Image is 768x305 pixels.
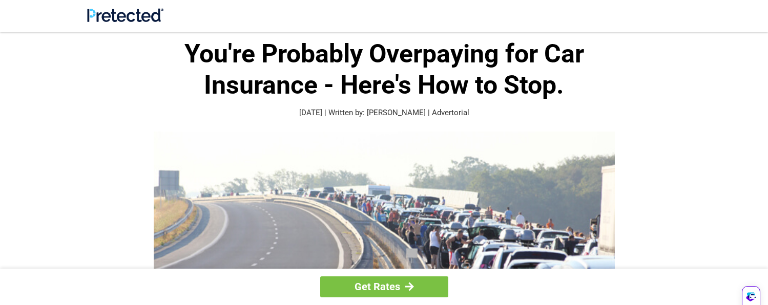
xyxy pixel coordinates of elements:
img: Site Logo [87,8,163,22]
p: [DATE] | Written by: [PERSON_NAME] | Advertorial [138,107,630,119]
h1: You're Probably Overpaying for Car Insurance - Here's How to Stop. [138,38,630,101]
a: Site Logo [87,14,163,24]
img: wiRPAZEX6Qd5GkipxmnKhIy308phxjiv+EHaKbQ5Ce+h88AAAAASUVORK5CYII= [744,289,759,304]
a: Get Rates [320,276,448,297]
